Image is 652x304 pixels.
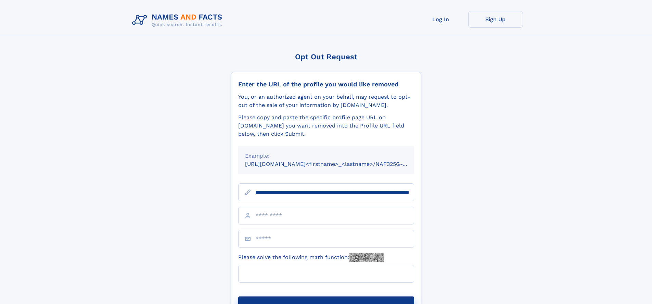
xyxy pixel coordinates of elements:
[129,11,228,29] img: Logo Names and Facts
[238,253,384,262] label: Please solve the following math function:
[245,161,427,167] small: [URL][DOMAIN_NAME]<firstname>_<lastname>/NAF325G-xxxxxxxx
[245,152,407,160] div: Example:
[238,113,414,138] div: Please copy and paste the specific profile page URL on [DOMAIN_NAME] you want removed into the Pr...
[238,93,414,109] div: You, or an authorized agent on your behalf, may request to opt-out of the sale of your informatio...
[238,81,414,88] div: Enter the URL of the profile you would like removed
[413,11,468,28] a: Log In
[231,52,421,61] div: Opt Out Request
[468,11,523,28] a: Sign Up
